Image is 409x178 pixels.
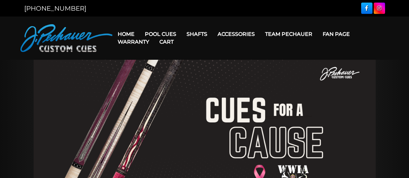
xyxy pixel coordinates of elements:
a: Cart [154,34,179,50]
a: Home [113,26,140,42]
a: Warranty [113,34,154,50]
a: Fan Page [318,26,355,42]
a: Pool Cues [140,26,181,42]
img: Pechauer Custom Cues [20,24,113,52]
a: Shafts [181,26,212,42]
a: [PHONE_NUMBER] [24,5,86,12]
a: Accessories [212,26,260,42]
a: Team Pechauer [260,26,318,42]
